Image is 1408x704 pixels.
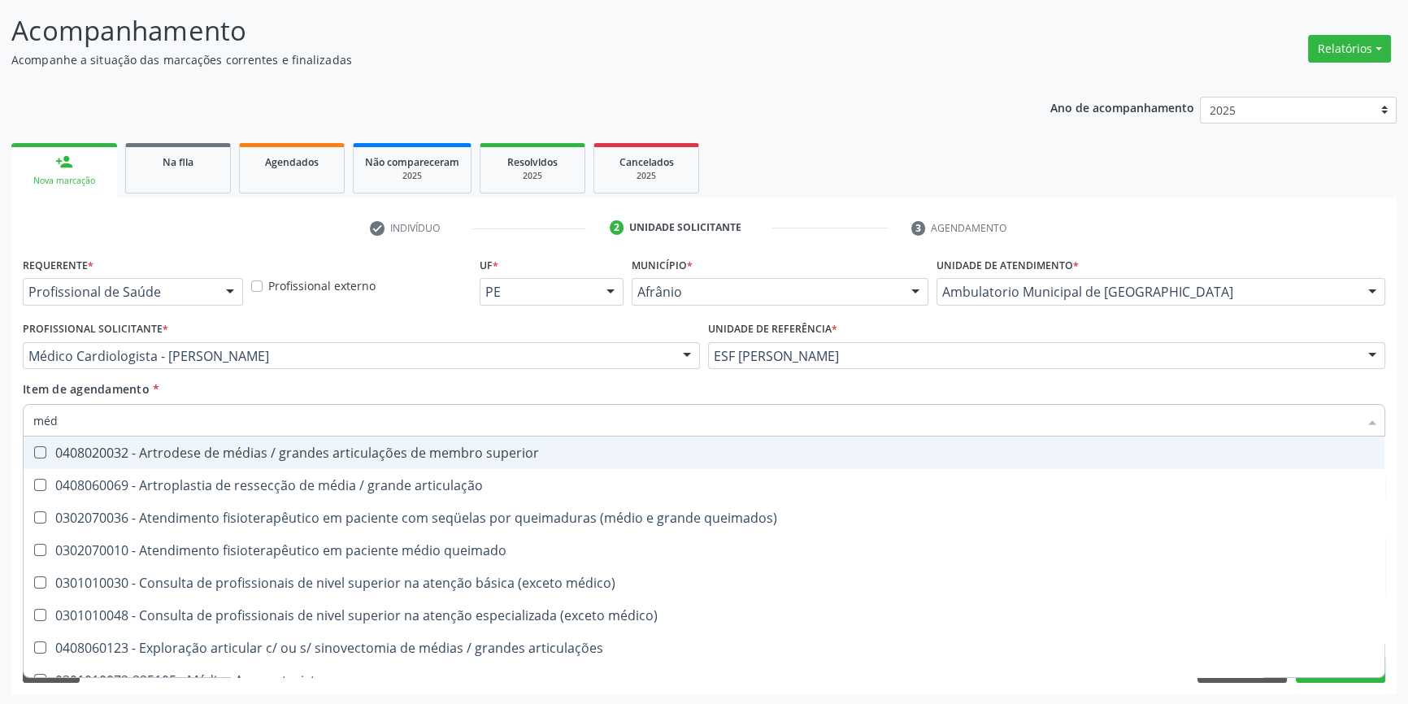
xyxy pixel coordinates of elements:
[507,155,558,169] span: Resolvidos
[365,155,459,169] span: Não compareceram
[492,170,573,182] div: 2025
[33,674,1375,687] div: 0301010072-225105 - Médico Acupunturista
[11,51,981,68] p: Acompanhe a situação das marcações correntes e finalizadas
[637,284,895,300] span: Afrânio
[1308,35,1391,63] button: Relatórios
[33,641,1375,654] div: 0408060123 - Exploração articular c/ ou s/ sinovectomia de médias / grandes articulações
[480,253,498,278] label: UF
[610,220,624,235] div: 2
[163,155,193,169] span: Na fila
[11,11,981,51] p: Acompanhamento
[23,317,168,342] label: Profissional Solicitante
[942,284,1352,300] span: Ambulatorio Municipal de [GEOGRAPHIC_DATA]
[936,253,1079,278] label: Unidade de atendimento
[33,446,1375,459] div: 0408020032 - Artrodese de médias / grandes articulações de membro superior
[365,170,459,182] div: 2025
[33,576,1375,589] div: 0301010030 - Consulta de profissionais de nivel superior na atenção básica (exceto médico)
[629,220,741,235] div: Unidade solicitante
[33,404,1358,437] input: Buscar por procedimentos
[708,317,837,342] label: Unidade de referência
[33,479,1375,492] div: 0408060069 - Artroplastia de ressecção de média / grande articulação
[28,348,667,364] span: Médico Cardiologista - [PERSON_NAME]
[632,253,693,278] label: Município
[714,348,1352,364] span: ESF [PERSON_NAME]
[55,153,73,171] div: person_add
[485,284,590,300] span: PE
[1050,97,1194,117] p: Ano de acompanhamento
[33,609,1375,622] div: 0301010048 - Consulta de profissionais de nivel superior na atenção especializada (exceto médico)
[619,155,674,169] span: Cancelados
[23,175,106,187] div: Nova marcação
[33,511,1375,524] div: 0302070036 - Atendimento fisioterapêutico em paciente com seqüelas por queimaduras (médio e grand...
[268,277,376,294] label: Profissional externo
[23,253,93,278] label: Requerente
[33,544,1375,557] div: 0302070010 - Atendimento fisioterapêutico em paciente médio queimado
[606,170,687,182] div: 2025
[23,381,150,397] span: Item de agendamento
[265,155,319,169] span: Agendados
[28,284,210,300] span: Profissional de Saúde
